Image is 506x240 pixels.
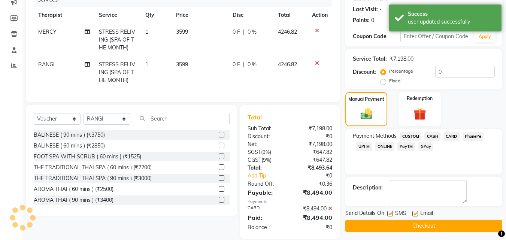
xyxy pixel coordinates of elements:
[242,133,290,140] div: Discount:
[248,198,332,205] div: Payments
[273,7,308,24] th: Total
[390,55,413,63] div: ₹7,198.00
[379,6,382,13] div: -
[242,148,290,156] div: ( )
[463,132,484,141] span: PhonePe
[248,149,261,155] span: SGST
[290,205,338,213] div: ₹8,494.00
[353,33,400,40] div: Coupon Code
[290,148,338,156] div: ₹647.82
[242,205,290,213] div: CARD
[34,164,152,171] div: THE TRADITIONAL THAI SPA ( 60 mins ) (₹2200)
[34,7,94,24] th: Therapist
[141,7,172,24] th: Qty
[371,16,374,24] div: 0
[397,142,415,151] span: PayTM
[353,184,383,192] div: Description:
[94,7,141,24] th: Service
[356,142,372,151] span: UPI M
[290,180,338,188] div: ₹0.36
[242,164,290,172] div: Total:
[228,7,273,24] th: Disc
[407,95,433,102] label: Redemption
[395,209,406,219] span: SMS
[389,78,400,84] label: Fixed
[278,28,297,35] span: 4246.82
[353,132,397,140] span: Payment Methods
[408,10,496,18] div: Success
[248,157,261,163] span: CGST
[242,125,290,133] div: Sub Total:
[242,172,298,180] a: Add Tip
[242,180,290,188] div: Round Off:
[145,28,148,35] span: 1
[345,220,502,232] button: Checkout
[290,125,338,133] div: ₹7,198.00
[248,113,265,121] span: Total
[242,156,290,164] div: ( )
[242,213,290,222] div: Paid:
[248,28,257,36] span: 0 %
[290,156,338,164] div: ₹647.82
[242,140,290,148] div: Net:
[34,131,105,139] div: BALINESE ( 90 mins ) (₹3750)
[298,172,338,180] div: ₹0
[242,224,290,231] div: Balance :
[176,28,188,35] span: 3599
[353,16,370,24] div: Points:
[233,28,240,36] span: 0 F
[136,113,230,124] input: Search
[290,188,338,197] div: ₹8,494.00
[353,6,378,13] div: Last Visit:
[290,164,338,172] div: ₹8,493.64
[242,188,290,197] div: Payable:
[290,213,338,222] div: ₹8,494.00
[443,132,460,141] span: CARD
[400,31,471,42] input: Enter Offer / Coupon Code
[357,107,376,121] img: _cash.svg
[353,55,387,63] div: Service Total:
[243,28,245,36] span: |
[34,153,141,161] div: FOOT SPA WITH SCRUB ( 60 mins ) (₹1525)
[424,132,440,141] span: CASH
[176,61,188,68] span: 3599
[278,61,297,68] span: 4246.82
[263,157,270,163] span: 9%
[408,18,496,26] div: user updated successfully
[420,209,433,219] span: Email
[410,106,430,122] img: _gift.svg
[38,28,57,35] span: MERCY
[233,61,240,69] span: 0 F
[307,7,332,24] th: Action
[34,142,105,150] div: BALINESE ( 60 mins ) (₹2850)
[348,96,384,103] label: Manual Payment
[389,68,413,75] label: Percentage
[34,174,152,182] div: THE TRADITIONAL THAI SPA ( 90 mins ) (₹3000)
[172,7,228,24] th: Price
[263,149,270,155] span: 9%
[34,185,113,193] div: AROMA THAI ( 60 mins ) (₹2500)
[375,142,394,151] span: ONLINE
[290,224,338,231] div: ₹0
[290,140,338,148] div: ₹7,198.00
[99,61,135,83] span: STRESS RELIVING (SPA OF THE MONTH)
[400,132,421,141] span: CUSTOM
[34,196,113,204] div: AROMA THAI ( 90 mins ) (₹3400)
[418,142,434,151] span: GPay
[243,61,245,69] span: |
[38,61,55,68] span: RANGI
[145,61,148,68] span: 1
[345,209,384,219] span: Send Details On
[99,28,135,51] span: STRESS RELIVING (SPA OF THE MONTH)
[248,61,257,69] span: 0 %
[474,31,496,42] button: Apply
[353,68,376,76] div: Discount:
[290,133,338,140] div: ₹0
